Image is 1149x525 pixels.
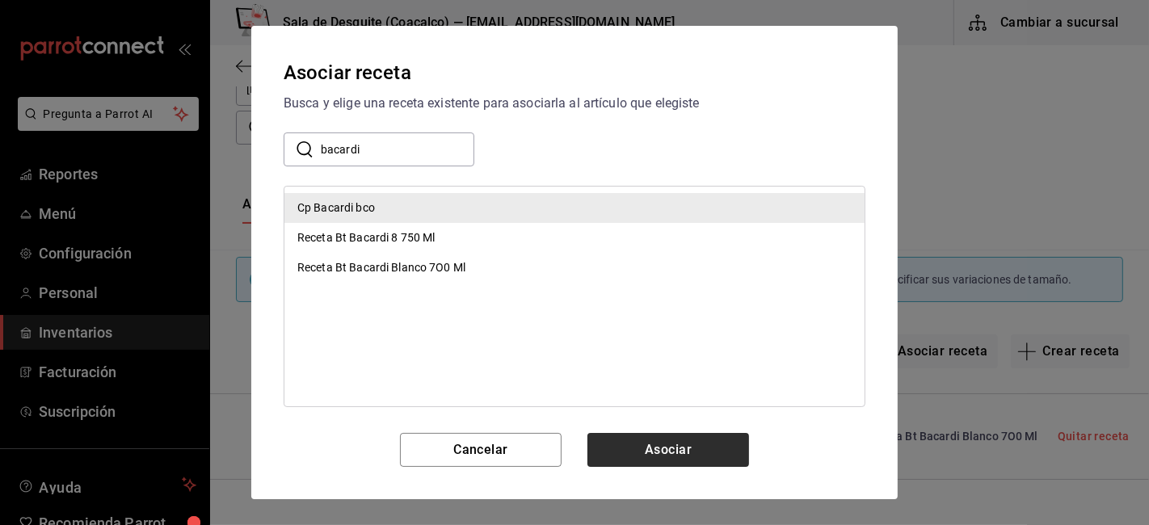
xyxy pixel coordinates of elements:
[284,193,865,223] div: Cp Bacardi bco
[284,94,865,113] div: Busca y elige una receta existente para asociarla al artículo que elegiste
[400,433,562,467] button: Cancelar
[297,259,465,276] div: Receta Bt Bacardi Blanco 7O0 Ml
[297,229,435,246] div: Receta Bt Bacardi 8 750 Ml
[284,253,865,283] div: Receta Bt Bacardi Blanco 7O0 Ml
[297,199,375,216] div: Cp Bacardi bco
[587,433,749,467] button: Asociar
[284,223,865,253] div: Receta Bt Bacardi 8 750 Ml
[321,133,474,166] input: Buscar nombre de receta
[284,58,865,87] div: Asociar receta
